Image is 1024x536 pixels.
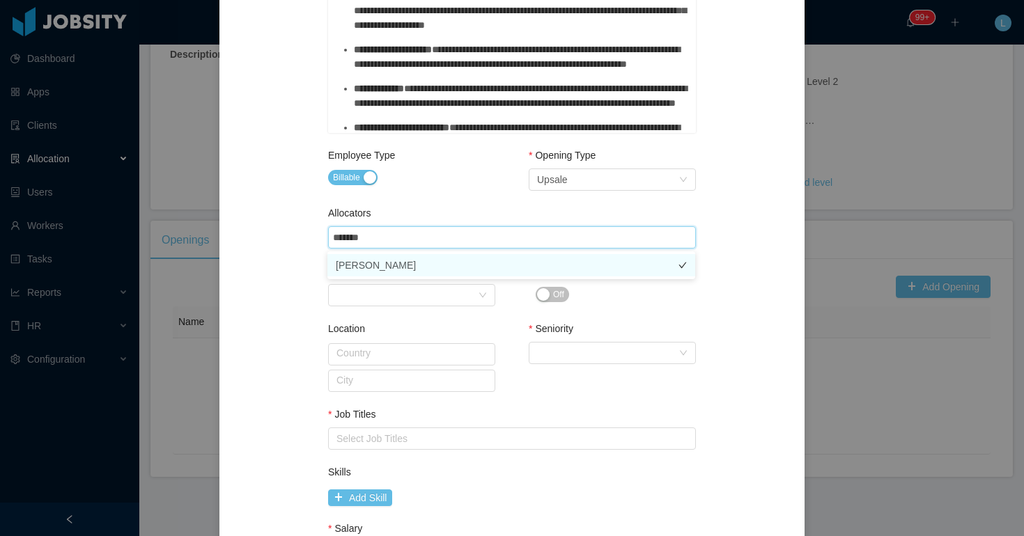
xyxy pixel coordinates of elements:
label: Seniority [529,323,573,334]
span: Billable [333,171,360,184]
li: [PERSON_NAME] [327,254,695,276]
div: Upsale [537,169,568,190]
i: icon: check [678,261,687,269]
label: Salary [328,523,362,534]
label: Location [328,323,365,334]
button: Employee Type [328,170,378,185]
label: Allocators [328,207,371,219]
i: icon: down [679,175,688,185]
button: Hot [536,287,569,302]
label: Skills [328,466,351,478]
label: Employee Type [328,150,395,161]
span: Off [553,287,564,301]
button: icon: plusAdd Skill [328,489,392,506]
div: Select Job Titles [336,432,681,446]
label: Job Titles [328,409,376,420]
label: Opening Type [529,150,596,161]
